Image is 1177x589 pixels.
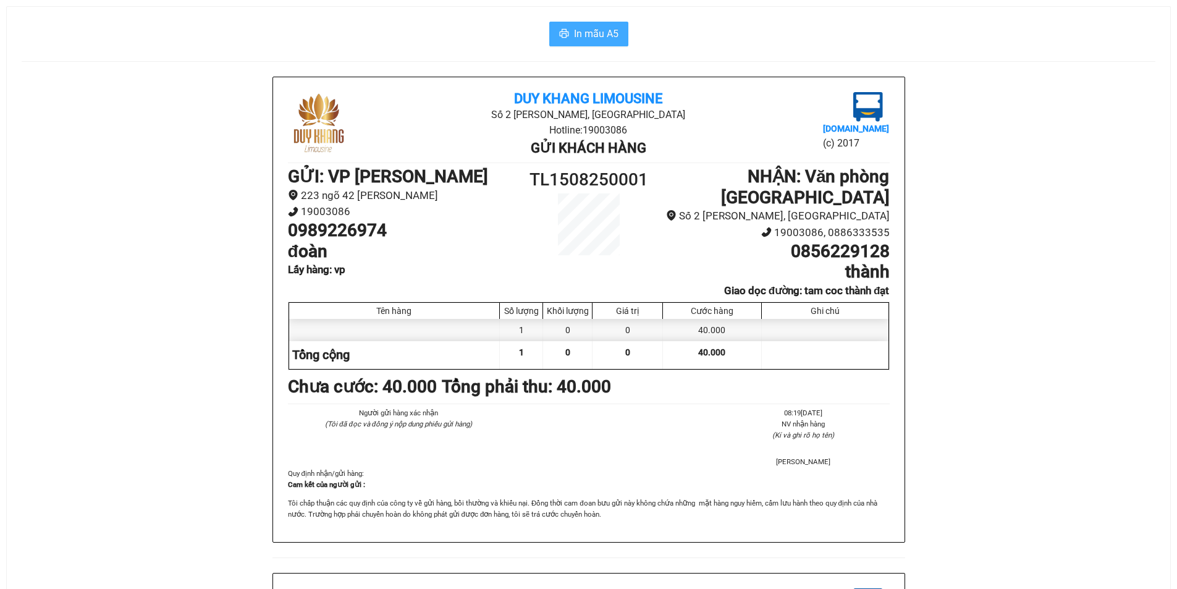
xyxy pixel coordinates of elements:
[596,306,659,316] div: Giá trị
[500,319,543,341] div: 1
[765,306,885,316] div: Ghi chú
[549,22,628,46] button: printerIn mẫu A5
[288,92,350,154] img: logo.jpg
[288,480,365,489] strong: Cam kết của người gửi :
[664,261,889,282] h1: thành
[823,135,889,151] li: (c) 2017
[388,107,789,122] li: Số 2 [PERSON_NAME], [GEOGRAPHIC_DATA]
[288,187,513,204] li: 223 ngõ 42 [PERSON_NAME]
[531,140,646,156] b: Gửi khách hàng
[724,284,890,297] b: Giao dọc đường: tam coc thành đạt
[288,220,513,241] h1: 0989226974
[288,263,345,276] b: Lấy hàng : vp
[664,241,889,262] h1: 0856229128
[717,456,889,467] li: [PERSON_NAME]
[717,407,889,418] li: 08:19[DATE]
[514,91,662,106] b: Duy Khang Limousine
[593,319,663,341] div: 0
[772,431,834,439] i: (Kí và ghi rõ họ tên)
[388,122,789,138] li: Hotline: 19003086
[823,124,889,133] b: [DOMAIN_NAME]
[503,306,539,316] div: Số lượng
[442,376,611,397] b: Tổng phải thu: 40.000
[513,166,664,193] h1: TL1508250001
[666,306,757,316] div: Cước hàng
[288,498,890,520] p: Tôi chấp thuận các quy định của công ty về gửi hàng, bồi thường và khiếu nại. Đồng thời cam đoan ...
[698,347,725,357] span: 40.000
[853,92,883,122] img: logo.jpg
[519,347,524,357] span: 1
[325,420,472,428] i: (Tôi đã đọc và đồng ý nộp dung phiếu gửi hàng)
[565,347,570,357] span: 0
[288,190,298,200] span: environment
[663,319,761,341] div: 40.000
[721,166,890,208] b: NHẬN : Văn phòng [GEOGRAPHIC_DATA]
[664,208,889,224] li: Số 2 [PERSON_NAME], [GEOGRAPHIC_DATA]
[288,203,513,220] li: 19003086
[625,347,630,357] span: 0
[666,210,677,221] span: environment
[288,468,890,520] div: Quy định nhận/gửi hàng :
[292,347,350,362] span: Tổng cộng
[288,166,488,187] b: GỬI : VP [PERSON_NAME]
[559,28,569,40] span: printer
[288,376,437,397] b: Chưa cước : 40.000
[292,306,497,316] div: Tên hàng
[546,306,589,316] div: Khối lượng
[717,418,889,430] li: NV nhận hàng
[761,227,772,237] span: phone
[313,407,485,418] li: Người gửi hàng xác nhận
[288,206,298,217] span: phone
[664,224,889,241] li: 19003086, 0886333535
[288,241,513,262] h1: đoàn
[574,26,618,41] span: In mẫu A5
[543,319,593,341] div: 0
